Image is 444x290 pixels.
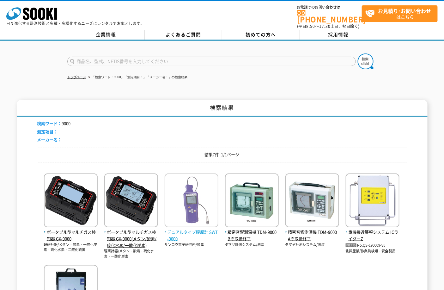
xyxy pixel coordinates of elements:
span: 17:30 [319,23,331,29]
a: よくあるご質問 [145,30,222,40]
a: [PHONE_NUMBER] [297,10,362,23]
span: はこちら [365,6,437,22]
h1: 検索結果 [17,100,428,117]
span: 検索ワード： [37,120,62,126]
input: 商品名、型式、NETIS番号を入力してください [67,57,356,66]
li: 「検索ワード：9000」「測定項目：」「メーカー名：」の検索結果 [87,74,187,81]
span: 初めての方へ [246,31,276,38]
img: SWT-9000 [165,173,218,229]
span: 精密音響測深機 TDM-9000B※取扱終了 [225,229,279,242]
img: GX-9000 [44,173,98,229]
span: 測定項目： [37,129,58,135]
span: 重機接近警報システム ICライダーZ [346,229,399,242]
p: タマヤ計測システム/測深 [285,242,339,248]
span: (平日 ～ 土日、祝日除く) [297,23,360,29]
span: メーカー名： [37,136,62,142]
p: No.QS-190009-VE [346,242,399,249]
a: ポータブル型マルチガス検知器 GX-9000 [44,222,98,242]
a: トップページ [67,75,86,79]
p: タマヤ計測システム/測深 [225,242,279,248]
a: 精密音響測深機 TDM-9000A※取扱終了 [285,222,339,242]
span: お電話でのお問い合わせは [297,5,362,9]
a: 採用情報 [300,30,377,40]
li: 9000 [37,120,71,127]
p: サンコウ電子研究所/膜厚 [165,242,218,248]
img: ICライダーZ [346,173,399,229]
a: 企業情報 [67,30,145,40]
img: TDM-9000A※取扱終了 [285,173,339,229]
p: 日々進化する計測技術と多種・多様化するニーズにレンタルでお応えします。 [6,22,145,25]
a: 重機接近警報システム ICライダーZ [346,222,399,242]
p: 理研計器/メタン・酸素・一酸化炭素・硫化水素・二酸化硫黄 [44,242,98,253]
a: 初めての方へ [222,30,300,40]
p: 結果7件 1/1ページ [37,151,407,158]
span: 精密音響測深機 TDM-9000A※取扱終了 [285,229,339,242]
span: ポータブル型マルチガス検知器 GX-9000 [44,229,98,242]
span: 8:50 [307,23,315,29]
img: btn_search.png [358,54,374,69]
p: 北興産業/作業員検知・安全製品 [346,249,399,254]
a: 精密音響測深機 TDM-9000B※取扱終了 [225,222,279,242]
img: TDM-9000B※取扱終了 [225,173,279,229]
a: お見積り･お問い合わせはこちら [362,5,438,22]
span: デュアルタイプ膜厚計 SWT-9000 [165,229,218,242]
a: ポータブル型マルチガス検知器 GX-9000(メタン/酸素/硫化水素/一酸化炭素) [104,222,158,249]
strong: お見積り･お問い合わせ [378,7,431,15]
a: デュアルタイプ膜厚計 SWT-9000 [165,222,218,242]
span: ポータブル型マルチガス検知器 GX-9000(メタン/酸素/硫化水素/一酸化炭素) [104,229,158,249]
img: GX-9000(メタン/酸素/硫化水素/一酸化炭素) [104,173,158,229]
p: 理研計器/メタン・酸素・硫化水素・一酸化炭素 [104,249,158,259]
